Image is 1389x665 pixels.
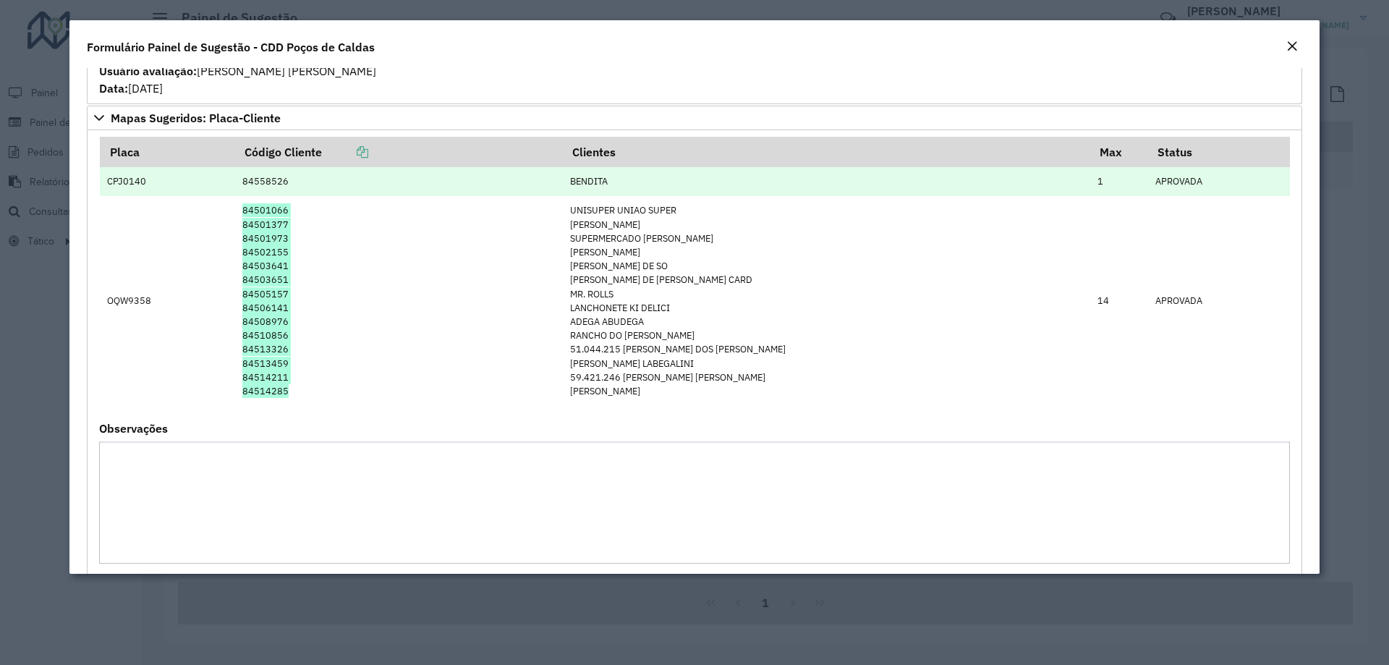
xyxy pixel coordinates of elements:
label: Observações [99,420,168,437]
th: Placa [100,137,235,167]
td: 14 [1089,196,1147,406]
strong: Data: [99,81,128,96]
td: 84501066 84501377 84501973 84502155 84503641 84503651 84505157 84506141 84508976 84510856 8451332... [235,196,563,406]
a: Copiar [322,145,368,159]
a: Mapas Sugeridos: Placa-Cliente [87,106,1302,130]
td: 84558526 [235,167,563,196]
td: 1 [1089,167,1147,196]
th: Max [1089,137,1147,167]
td: BENDITA [563,167,1089,196]
td: APROVADA [1147,196,1289,406]
td: UNISUPER UNIAO SUPER [PERSON_NAME] SUPERMERCADO [PERSON_NAME] [PERSON_NAME] [PERSON_NAME] DE SO [... [563,196,1089,406]
th: Código Cliente [235,137,563,167]
strong: Usuário avaliação: [99,64,197,78]
td: CPJ0140 [100,167,235,196]
th: Status [1147,137,1289,167]
span: Não Atendida Automaticamente [PERSON_NAME] [PERSON_NAME] [DATE] [99,46,376,96]
button: Close [1282,38,1302,56]
div: Mapas Sugeridos: Placa-Cliente [87,130,1302,635]
em: Fechar [1286,41,1298,52]
td: OQW9358 [100,196,235,406]
td: APROVADA [1147,167,1289,196]
h4: Formulário Painel de Sugestão - CDD Poços de Caldas [87,38,375,56]
span: Mapas Sugeridos: Placa-Cliente [111,112,281,124]
th: Clientes [563,137,1089,167]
